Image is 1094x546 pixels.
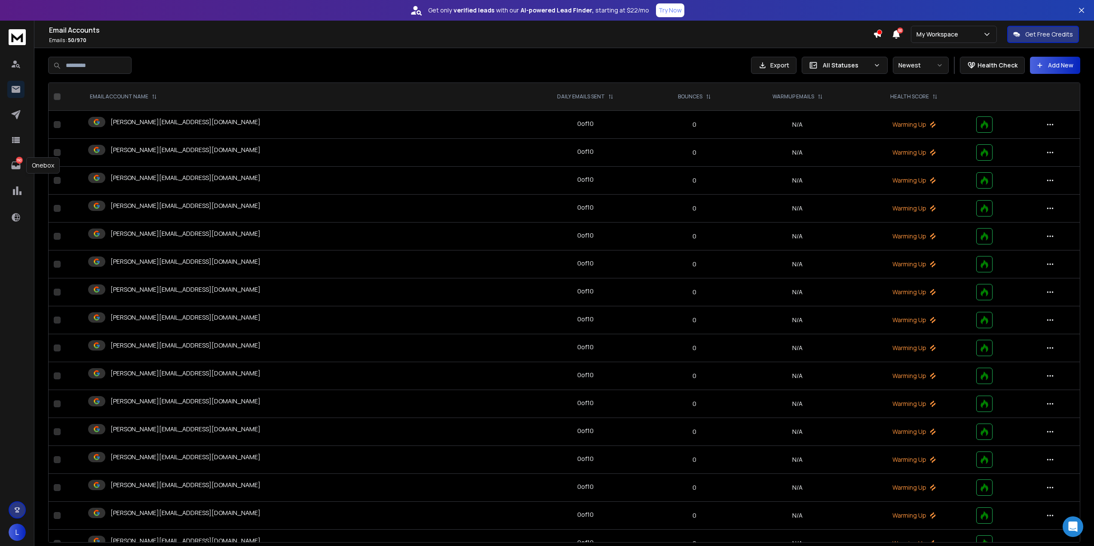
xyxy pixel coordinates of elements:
button: Add New [1030,57,1080,74]
p: Health Check [978,61,1017,70]
p: Warming Up [862,148,965,157]
td: N/A [738,334,858,362]
p: Emails : [49,37,873,44]
p: BOUNCES [678,93,702,100]
div: 0 of 10 [577,203,594,212]
div: 0 of 10 [577,259,594,268]
a: 160 [7,157,25,174]
p: [PERSON_NAME][EMAIL_ADDRESS][DOMAIN_NAME] [110,174,260,182]
p: 160 [16,157,23,164]
p: Warming Up [862,483,965,492]
div: 0 of 10 [577,399,594,407]
div: 0 of 10 [577,231,594,240]
p: Warming Up [862,232,965,241]
p: HEALTH SCORE [890,93,929,100]
div: 0 of 10 [577,454,594,463]
div: 0 of 10 [577,147,594,156]
p: [PERSON_NAME][EMAIL_ADDRESS][DOMAIN_NAME] [110,285,260,294]
td: N/A [738,446,858,474]
p: [PERSON_NAME][EMAIL_ADDRESS][DOMAIN_NAME] [110,118,260,126]
div: 0 of 10 [577,119,594,128]
img: logo [9,29,26,45]
p: Warming Up [862,372,965,380]
p: 0 [656,204,733,213]
div: EMAIL ACCOUNT NAME [90,93,157,100]
td: N/A [738,390,858,418]
p: [PERSON_NAME][EMAIL_ADDRESS][DOMAIN_NAME] [110,313,260,322]
p: 0 [656,400,733,408]
p: [PERSON_NAME][EMAIL_ADDRESS][DOMAIN_NAME] [110,481,260,489]
p: 0 [656,288,733,296]
p: [PERSON_NAME][EMAIL_ADDRESS][DOMAIN_NAME] [110,509,260,517]
div: Open Intercom Messenger [1063,516,1083,537]
p: Warming Up [862,260,965,268]
p: [PERSON_NAME][EMAIL_ADDRESS][DOMAIN_NAME] [110,257,260,266]
p: Warming Up [862,204,965,213]
p: [PERSON_NAME][EMAIL_ADDRESS][DOMAIN_NAME] [110,341,260,350]
p: [PERSON_NAME][EMAIL_ADDRESS][DOMAIN_NAME] [110,537,260,545]
p: [PERSON_NAME][EMAIL_ADDRESS][DOMAIN_NAME] [110,229,260,238]
p: [PERSON_NAME][EMAIL_ADDRESS][DOMAIN_NAME] [110,146,260,154]
p: 0 [656,455,733,464]
p: Try Now [659,6,682,15]
td: N/A [738,306,858,334]
p: Warming Up [862,344,965,352]
button: Export [751,57,797,74]
p: [PERSON_NAME][EMAIL_ADDRESS][DOMAIN_NAME] [110,369,260,378]
p: Get Free Credits [1025,30,1073,39]
p: Warming Up [862,511,965,520]
p: 0 [656,120,733,129]
p: Warming Up [862,427,965,436]
td: N/A [738,362,858,390]
div: 0 of 10 [577,371,594,379]
p: [PERSON_NAME][EMAIL_ADDRESS][DOMAIN_NAME] [110,453,260,461]
button: L [9,524,26,541]
div: 0 of 10 [577,175,594,184]
p: My Workspace [916,30,962,39]
button: Newest [893,57,949,74]
p: Warming Up [862,288,965,296]
span: 50 [897,27,903,34]
td: N/A [738,223,858,250]
strong: AI-powered Lead Finder, [521,6,594,15]
h1: Email Accounts [49,25,873,35]
button: Get Free Credits [1007,26,1079,43]
td: N/A [738,502,858,530]
span: 50 / 970 [68,37,86,44]
td: N/A [738,474,858,502]
p: Warming Up [862,120,965,129]
p: 0 [656,511,733,520]
p: Warming Up [862,316,965,324]
p: Warming Up [862,400,965,408]
p: DAILY EMAILS SENT [557,93,605,100]
div: 0 of 10 [577,427,594,435]
p: [PERSON_NAME][EMAIL_ADDRESS][DOMAIN_NAME] [110,425,260,433]
p: Warming Up [862,455,965,464]
p: 0 [656,427,733,436]
td: N/A [738,167,858,195]
p: All Statuses [823,61,870,70]
button: Health Check [960,57,1025,74]
strong: verified leads [454,6,494,15]
p: 0 [656,372,733,380]
p: 0 [656,232,733,241]
p: [PERSON_NAME][EMAIL_ADDRESS][DOMAIN_NAME] [110,201,260,210]
td: N/A [738,195,858,223]
p: 0 [656,483,733,492]
td: N/A [738,250,858,278]
p: Get only with our starting at $22/mo [428,6,649,15]
p: 0 [656,176,733,185]
p: [PERSON_NAME][EMAIL_ADDRESS][DOMAIN_NAME] [110,397,260,406]
p: 0 [656,316,733,324]
td: N/A [738,111,858,139]
p: WARMUP EMAILS [772,93,814,100]
div: 0 of 10 [577,343,594,351]
div: 0 of 10 [577,315,594,323]
div: 0 of 10 [577,287,594,296]
td: N/A [738,139,858,167]
div: 0 of 10 [577,510,594,519]
button: Try Now [656,3,684,17]
p: 0 [656,344,733,352]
